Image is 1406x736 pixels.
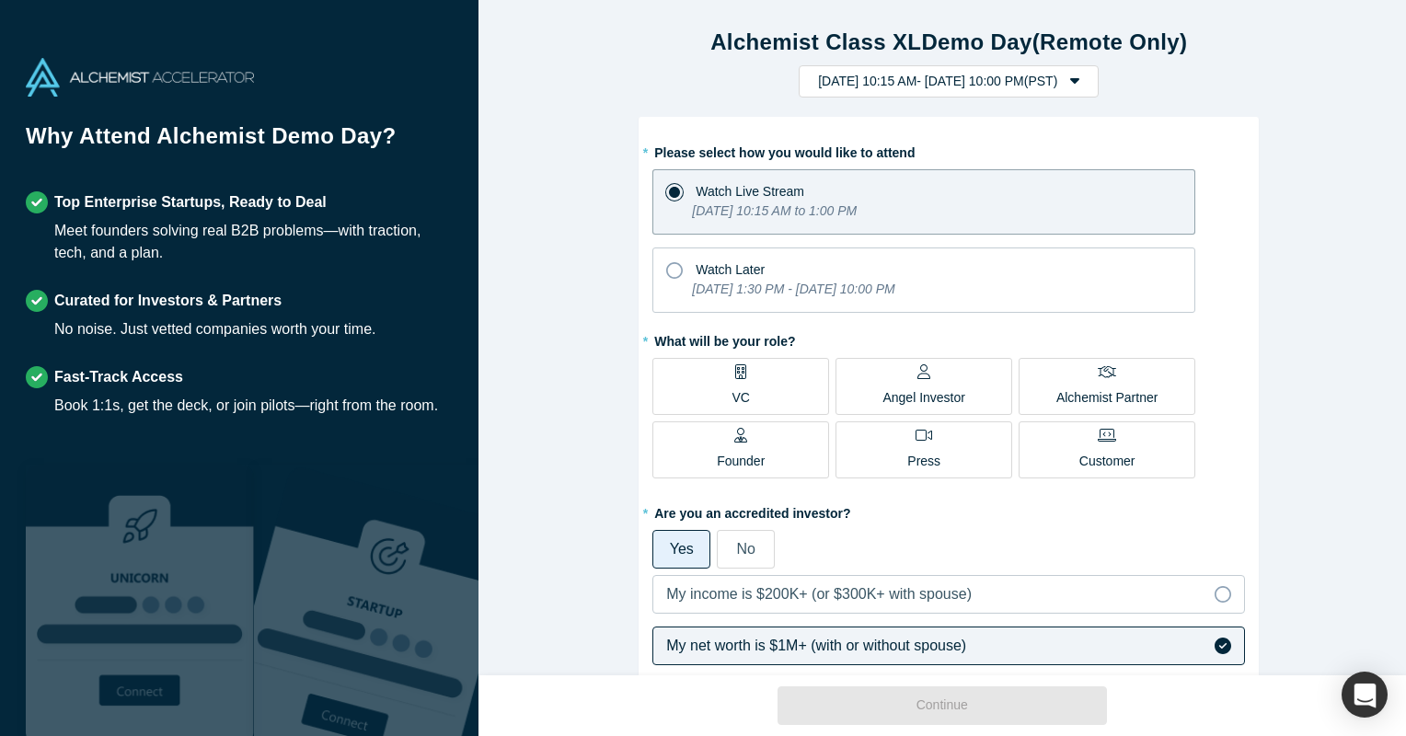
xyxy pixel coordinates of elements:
p: VC [732,388,750,408]
label: Are you an accredited investor? [652,498,1245,523]
strong: Fast-Track Access [54,369,183,385]
i: [DATE] 10:15 AM to 1:00 PM [692,203,857,218]
strong: Alchemist Class XL Demo Day (Remote Only) [710,29,1187,54]
img: Alchemist Accelerator Logo [26,58,254,97]
div: No noise. Just vetted companies worth your time. [54,318,376,340]
span: My net worth is $1M+ (with or without spouse) [666,638,966,653]
p: Angel Investor [882,388,965,408]
h1: Why Attend Alchemist Demo Day? [26,120,453,166]
p: Alchemist Partner [1056,388,1158,408]
p: Press [907,452,940,471]
span: My income is $200K+ (or $300K+ with spouse) [666,586,972,602]
p: Customer [1079,452,1135,471]
label: What will be your role? [652,326,1245,351]
label: Please select how you would like to attend [652,137,1245,163]
button: Continue [778,686,1107,725]
span: Watch Later [696,262,765,277]
button: [DATE] 10:15 AM- [DATE] 10:00 PM(PST) [799,65,1099,98]
div: Book 1:1s, get the deck, or join pilots—right from the room. [54,395,438,417]
p: Founder [717,452,765,471]
strong: Top Enterprise Startups, Ready to Deal [54,194,327,210]
strong: Curated for Investors & Partners [54,293,282,308]
img: Prism AI [254,465,482,736]
span: Watch Live Stream [696,184,804,199]
span: Yes [670,541,694,557]
span: No [737,541,755,557]
i: [DATE] 1:30 PM - [DATE] 10:00 PM [692,282,894,296]
div: Meet founders solving real B2B problems—with traction, tech, and a plan. [54,220,453,264]
img: Robust Technologies [26,465,254,736]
